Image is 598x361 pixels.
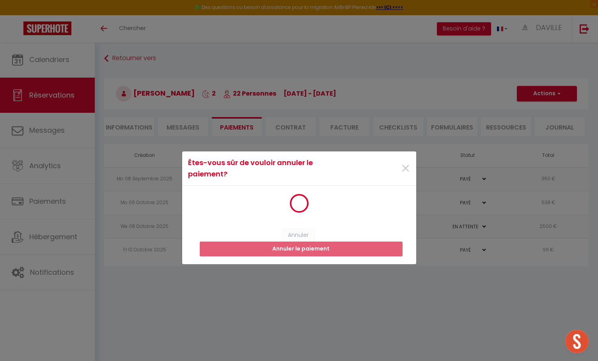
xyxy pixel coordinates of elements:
h4: Êtes-vous sûr de vouloir annuler le paiement? [188,157,333,180]
button: Annuler [282,229,314,242]
button: Close [401,160,410,177]
div: Ouvrir le chat [565,330,589,353]
span: × [401,157,410,180]
button: Annuler le paiement [200,242,403,256]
